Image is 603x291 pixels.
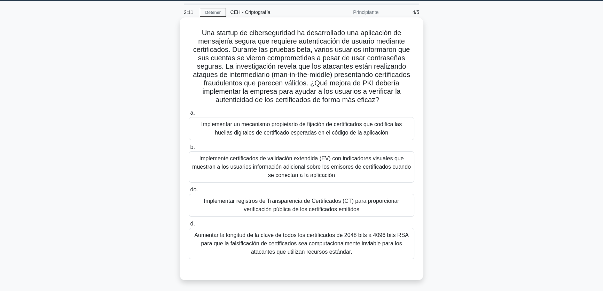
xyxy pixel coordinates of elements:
[190,221,195,227] font: d.
[190,186,198,192] font: do.
[413,9,419,15] font: 4/5
[353,9,378,15] font: Principiante
[190,144,195,150] font: b.
[192,155,411,178] font: Implemente certificados de validación extendida (EV) con indicadores visuales que muestran a los ...
[193,29,410,104] font: Una startup de ciberseguridad ha desarrollado una aplicación de mensajería segura que requiere au...
[184,9,193,15] font: 2:11
[204,198,399,212] font: Implementar registros de Transparencia de Certificados (CT) para proporcionar verificación públic...
[230,9,270,15] font: CEH - Criptografía
[200,8,226,17] a: Detener
[194,232,408,255] font: Aumentar la longitud de la clave de todos los certificados de 2048 bits a 4096 bits RSA para que ...
[205,10,221,15] font: Detener
[190,110,195,116] font: a.
[201,121,402,136] font: Implementar un mecanismo propietario de fijación de certificados que codifica las huellas digital...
